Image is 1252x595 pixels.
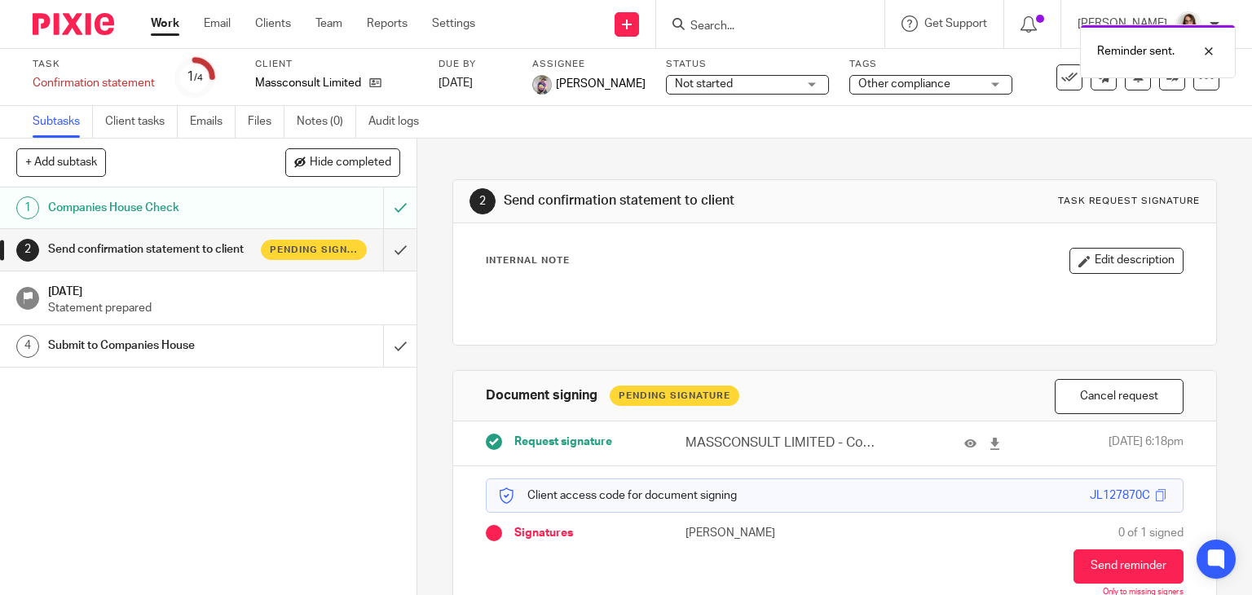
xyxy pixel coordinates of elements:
a: Reports [367,15,408,32]
label: Due by [439,58,512,71]
div: JL127870C [1090,487,1150,504]
div: 1 [187,68,203,86]
label: Client [255,58,418,71]
span: Hide completed [310,156,391,170]
a: Settings [432,15,475,32]
div: 2 [469,188,496,214]
span: [PERSON_NAME] [556,76,646,92]
div: Task request signature [1058,195,1200,208]
a: Emails [190,106,236,138]
button: + Add subtask [16,148,106,176]
span: Other compliance [858,78,950,90]
h1: Send confirmation statement to client [48,237,261,262]
div: 1 [16,196,39,219]
p: Client access code for document signing [499,487,737,504]
a: Clients [255,15,291,32]
button: Hide completed [285,148,400,176]
img: Pixie [33,13,114,35]
button: Send reminder [1073,549,1184,584]
a: Files [248,106,284,138]
h1: Companies House Check [48,196,261,220]
a: Audit logs [368,106,431,138]
a: Team [315,15,342,32]
h1: [DATE] [48,280,400,300]
p: Statement prepared [48,300,400,316]
a: Subtasks [33,106,93,138]
a: Work [151,15,179,32]
div: Pending Signature [610,386,739,406]
p: MASSCONSULT LIMITED - Confirmation Statement details made up to [DATE].pdf [686,434,875,452]
img: Caroline%20-%20HS%20-%20LI.png [1175,11,1201,37]
h1: Submit to Companies House [48,333,261,358]
span: Pending signature [270,243,358,257]
span: 0 of 1 signed [1118,525,1184,541]
a: Client tasks [105,106,178,138]
a: Email [204,15,231,32]
span: Request signature [514,434,612,450]
div: Confirmation statement [33,75,155,91]
span: Not started [675,78,733,90]
p: Internal Note [486,254,570,267]
button: Edit description [1069,248,1184,274]
small: /4 [194,73,203,82]
label: Assignee [532,58,646,71]
h1: Document signing [486,387,597,404]
h1: Send confirmation statement to client [504,192,869,209]
div: 2 [16,239,39,262]
img: DBTieDye.jpg [532,75,552,95]
p: [PERSON_NAME] [686,525,835,541]
a: Notes (0) [297,106,356,138]
button: Cancel request [1055,379,1184,414]
p: Massconsult Limited [255,75,361,91]
label: Task [33,58,155,71]
p: Reminder sent. [1097,43,1175,59]
span: Signatures [514,525,573,541]
div: 4 [16,335,39,358]
span: [DATE] 6:18pm [1109,434,1184,452]
span: [DATE] [439,77,473,89]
